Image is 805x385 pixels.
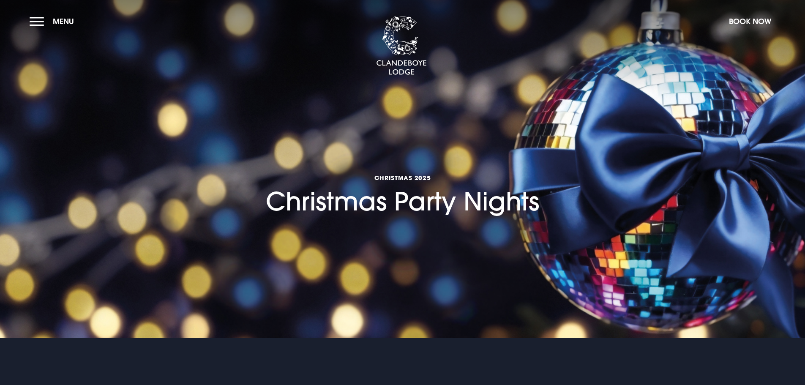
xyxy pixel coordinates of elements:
[266,174,539,182] span: Christmas 2025
[266,126,539,216] h1: Christmas Party Nights
[53,16,74,26] span: Menu
[30,12,78,30] button: Menu
[725,12,775,30] button: Book Now
[376,16,427,76] img: Clandeboye Lodge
